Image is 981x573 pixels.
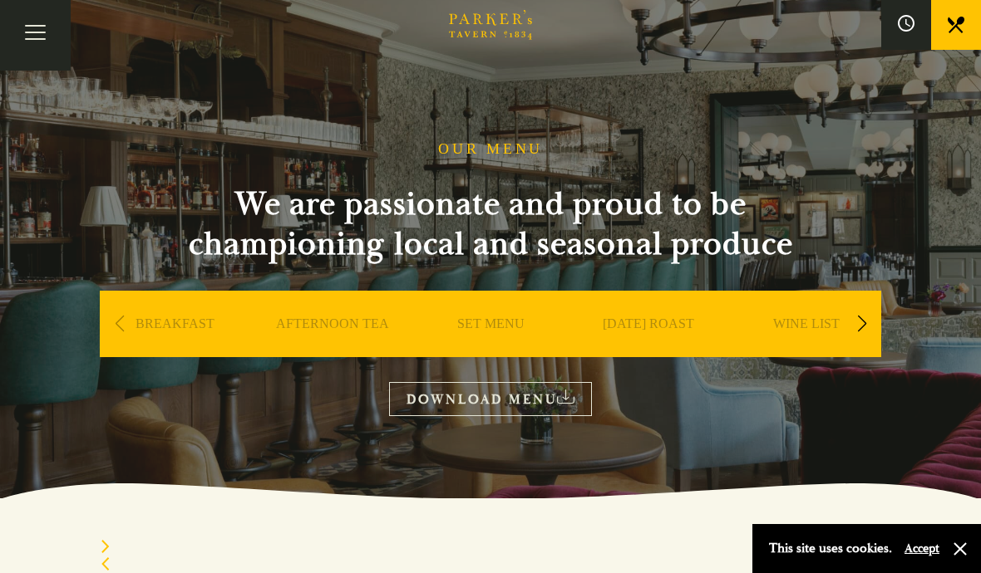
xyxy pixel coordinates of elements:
a: DOWNLOAD MENU [389,382,592,416]
a: WINE LIST [773,316,840,382]
button: Close and accept [952,541,969,557]
h1: OUR MENU [438,140,543,159]
a: BREAKFAST [136,316,214,382]
div: 4 / 9 [574,291,723,407]
div: Next slide [850,306,873,342]
a: SET MENU [457,316,525,382]
div: 2 / 9 [258,291,407,407]
div: Next slide [100,540,881,557]
button: Accept [905,541,939,556]
div: 5 / 9 [732,291,881,407]
a: [DATE] ROAST [603,316,694,382]
div: 1 / 9 [100,291,249,407]
a: AFTERNOON TEA [276,316,389,382]
div: 3 / 9 [416,291,565,407]
div: Previous slide [108,306,131,342]
p: This site uses cookies. [769,536,892,561]
h2: We are passionate and proud to be championing local and seasonal produce [158,184,823,264]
